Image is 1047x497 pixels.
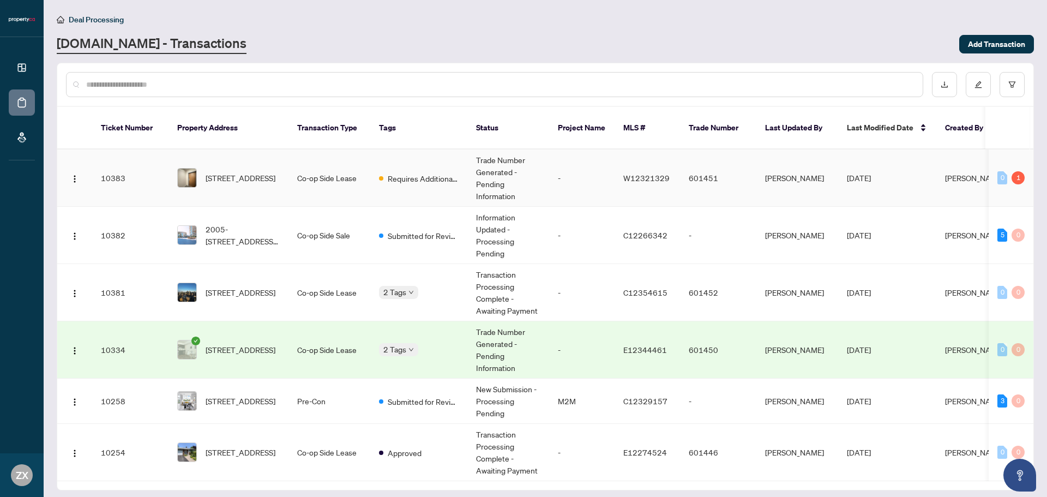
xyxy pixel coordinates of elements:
[756,321,838,379] td: [PERSON_NAME]
[968,35,1025,53] span: Add Transaction
[680,107,756,149] th: Trade Number
[1008,81,1016,88] span: filter
[467,264,549,321] td: Transaction Processing Complete - Awaiting Payment
[549,424,615,481] td: -
[288,264,370,321] td: Co-op Side Lease
[206,344,275,356] span: [STREET_ADDRESS]
[549,207,615,264] td: -
[945,173,1004,183] span: [PERSON_NAME]
[680,379,756,424] td: -
[66,341,83,358] button: Logo
[623,345,667,355] span: E12344461
[756,149,838,207] td: [PERSON_NAME]
[1003,459,1036,492] button: Open asap
[288,379,370,424] td: Pre-Con
[623,173,670,183] span: W12321329
[388,172,459,184] span: Requires Additional Docs
[9,16,35,23] img: logo
[66,444,83,461] button: Logo
[383,286,406,298] span: 2 Tags
[70,232,79,241] img: Logo
[997,171,1007,184] div: 0
[388,396,459,408] span: Submitted for Review
[66,284,83,301] button: Logo
[974,81,982,88] span: edit
[467,149,549,207] td: Trade Number Generated - Pending Information
[178,283,196,302] img: thumbnail-img
[941,81,948,88] span: download
[932,72,957,97] button: download
[1012,394,1025,408] div: 0
[1012,343,1025,356] div: 0
[288,207,370,264] td: Co-op Side Sale
[408,290,414,295] span: down
[936,107,1002,149] th: Created By
[838,107,936,149] th: Last Modified Date
[70,175,79,183] img: Logo
[467,207,549,264] td: Information Updated - Processing Pending
[959,35,1034,53] button: Add Transaction
[1012,171,1025,184] div: 1
[467,321,549,379] td: Trade Number Generated - Pending Information
[623,288,667,297] span: C12354615
[945,396,1004,406] span: [PERSON_NAME]
[680,264,756,321] td: 601452
[169,107,288,149] th: Property Address
[847,230,871,240] span: [DATE]
[92,264,169,321] td: 10381
[206,395,275,407] span: [STREET_ADDRESS]
[945,345,1004,355] span: [PERSON_NAME]
[370,107,467,149] th: Tags
[70,449,79,458] img: Logo
[92,424,169,481] td: 10254
[623,396,667,406] span: C12329157
[70,398,79,406] img: Logo
[70,289,79,298] img: Logo
[997,394,1007,408] div: 3
[57,34,246,54] a: [DOMAIN_NAME] - Transactions
[467,107,549,149] th: Status
[1012,286,1025,299] div: 0
[467,379,549,424] td: New Submission - Processing Pending
[997,286,1007,299] div: 0
[70,346,79,355] img: Logo
[945,230,1004,240] span: [PERSON_NAME]
[467,424,549,481] td: Transaction Processing Complete - Awaiting Payment
[178,226,196,244] img: thumbnail-img
[756,424,838,481] td: [PERSON_NAME]
[680,321,756,379] td: 601450
[92,107,169,149] th: Ticket Number
[847,447,871,457] span: [DATE]
[206,172,275,184] span: [STREET_ADDRESS]
[388,447,422,459] span: Approved
[680,207,756,264] td: -
[388,230,459,242] span: Submitted for Review
[966,72,991,97] button: edit
[756,379,838,424] td: [PERSON_NAME]
[92,379,169,424] td: 10258
[288,321,370,379] td: Co-op Side Lease
[178,392,196,410] img: thumbnail-img
[756,207,838,264] td: [PERSON_NAME]
[549,379,615,424] td: M2M
[383,343,406,356] span: 2 Tags
[847,396,871,406] span: [DATE]
[178,169,196,187] img: thumbnail-img
[178,340,196,359] img: thumbnail-img
[16,468,28,483] span: ZX
[847,345,871,355] span: [DATE]
[997,343,1007,356] div: 0
[549,321,615,379] td: -
[69,15,124,25] span: Deal Processing
[66,226,83,244] button: Logo
[623,230,667,240] span: C12266342
[549,264,615,321] td: -
[191,337,200,345] span: check-circle
[66,169,83,187] button: Logo
[206,286,275,298] span: [STREET_ADDRESS]
[615,107,680,149] th: MLS #
[945,447,1004,457] span: [PERSON_NAME]
[1012,229,1025,242] div: 0
[680,149,756,207] td: 601451
[1000,72,1025,97] button: filter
